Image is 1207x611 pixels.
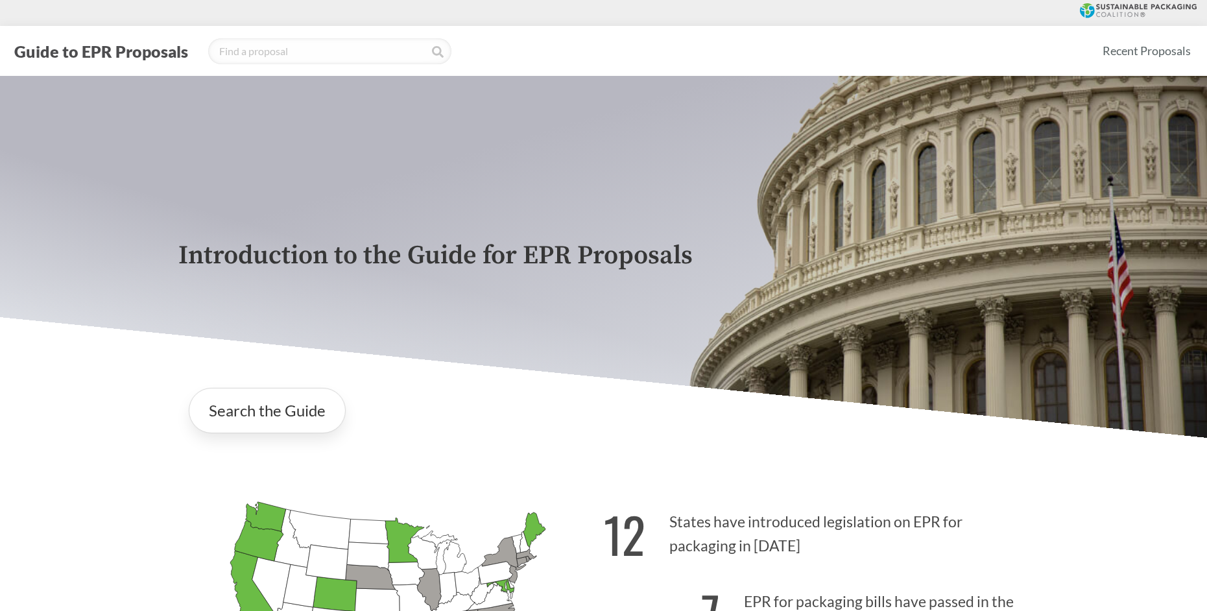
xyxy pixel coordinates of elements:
[1097,36,1197,66] a: Recent Proposals
[178,241,1029,270] p: Introduction to the Guide for EPR Proposals
[604,490,1029,570] p: States have introduced legislation on EPR for packaging in [DATE]
[189,388,346,433] a: Search the Guide
[208,38,451,64] input: Find a proposal
[10,41,192,62] button: Guide to EPR Proposals
[604,498,645,570] strong: 12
